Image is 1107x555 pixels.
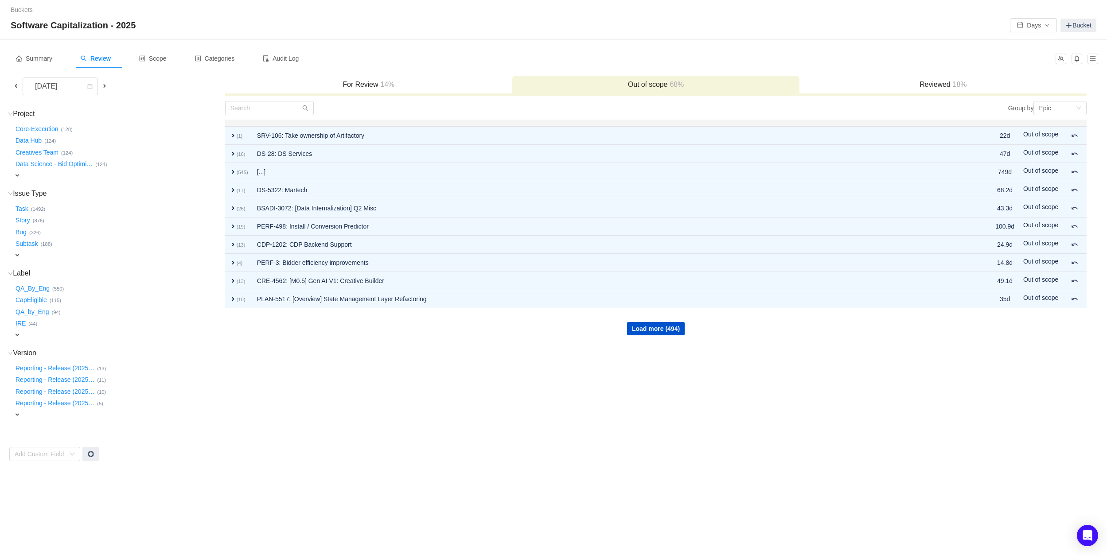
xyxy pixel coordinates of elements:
small: (10) [97,389,106,395]
button: Bug [14,225,29,239]
td: 24.9d [991,236,1019,254]
small: (13) [97,366,106,371]
small: (44) [28,321,37,326]
span: Out of scope [1023,258,1058,265]
button: Reporting - Release (2025… [14,373,97,387]
button: QA_By_Eng [14,281,52,295]
i: icon: control [139,55,145,62]
small: (5) [97,401,103,406]
button: icon: team [1056,54,1066,64]
span: expand [14,252,21,259]
button: icon: menu [1088,54,1098,64]
small: (4) [237,260,243,266]
div: Open Intercom Messenger [1077,525,1098,546]
div: Group by [656,101,1087,115]
h3: Label [14,269,224,278]
h3: Issue Type [14,189,224,198]
a: Bucket [1060,19,1096,32]
button: icon: calendarDaysicon: down [1010,18,1057,32]
td: 43.3d [991,199,1019,217]
i: icon: profile [195,55,201,62]
span: expand [230,205,237,212]
button: Story [14,213,33,228]
span: expand [230,295,237,303]
small: (1) [237,133,243,139]
td: [...] [253,163,956,181]
small: (1492) [31,206,45,212]
span: expand [14,411,21,418]
span: expand [230,259,237,266]
i: icon: audit [263,55,269,62]
div: Add Custom Field [15,450,65,458]
span: Scope [139,55,167,62]
button: Data Science - Bid Optimi… [14,157,95,171]
span: expand [230,241,237,248]
small: (128) [61,127,73,132]
span: Software Capitalization - 2025 [11,18,141,32]
button: Data Hub [14,134,44,148]
button: Subtask [14,237,41,251]
td: 749d [991,163,1019,181]
span: Categories [195,55,235,62]
span: expand [230,168,237,175]
div: [DATE] [28,78,66,95]
span: Out of scope [1023,131,1058,138]
span: Out of scope [1023,240,1058,247]
i: icon: down [8,351,13,356]
td: 49.1d [991,272,1019,290]
small: (19) [237,224,246,229]
td: 14.8d [991,254,1019,272]
span: Out of scope [1023,149,1058,156]
button: Core-Execution [14,122,61,136]
i: icon: home [16,55,22,62]
td: 68.2d [991,181,1019,199]
td: PLAN-5517: [Overview] State Management Layer Refactoring [253,290,956,308]
td: SRV-106: Take ownership of Artifactory [253,126,956,145]
i: icon: down [70,451,75,458]
button: IRE [14,317,28,331]
span: 14% [378,81,394,88]
small: (545) [237,170,248,175]
span: Summary [16,55,52,62]
span: 18% [951,81,967,88]
td: DS-28: DS Services [253,145,956,163]
small: (124) [95,162,107,167]
h3: Out of scope [517,80,795,89]
small: (550) [52,286,64,291]
small: (10) [237,297,246,302]
small: (11) [97,377,106,383]
span: Audit Log [263,55,299,62]
span: expand [14,331,21,338]
h3: For Review [230,80,508,89]
td: CDP-1202: CDP Backend Support [253,236,956,254]
span: expand [230,277,237,284]
i: icon: down [8,191,13,196]
small: (115) [50,298,61,303]
a: Buckets [11,6,33,13]
i: icon: down [8,112,13,116]
div: Epic [1039,101,1051,115]
button: Reporting - Release (2025… [14,384,97,399]
i: icon: down [8,271,13,276]
small: (16) [237,151,246,157]
button: Load more (494) [627,322,685,335]
span: expand [230,186,237,194]
td: 100.9d [991,217,1019,236]
td: CRE-4562: [M0.5] Gen AI V1: Creative Builder [253,272,956,290]
span: expand [230,132,237,139]
span: Out of scope [1023,276,1058,283]
i: icon: down [1076,105,1081,112]
span: Review [81,55,111,62]
td: DS-5322: Martech [253,181,956,199]
span: Out of scope [1023,221,1058,229]
td: 47d [991,145,1019,163]
i: icon: calendar [87,84,93,90]
button: QA_by_Eng [14,305,52,319]
span: Out of scope [1023,185,1058,192]
small: (13) [237,279,246,284]
td: PERF-498: Install / Conversion Predictor [253,217,956,236]
i: icon: search [302,105,308,111]
span: expand [230,223,237,230]
td: 22d [991,126,1019,145]
span: expand [230,150,237,157]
